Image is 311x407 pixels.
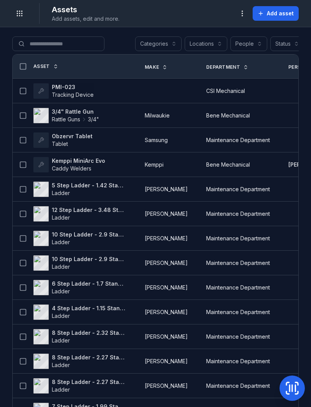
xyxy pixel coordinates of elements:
[145,136,168,144] span: Samsung
[206,308,270,316] span: Maintenance Department
[253,6,299,21] button: Add asset
[52,157,105,165] strong: Kemppi MiniArc Evo
[52,255,126,263] strong: 10 Step Ladder - 2.9 Standing Height
[52,263,70,270] span: Ladder
[33,280,126,295] a: 6 Step Ladder - 1.7 Standing HeightLadder
[52,231,126,238] strong: 10 Step Ladder - 2.9 Standing Height
[52,165,91,172] span: Caddy Welders
[52,329,126,337] strong: 8 Step Ladder - 2.32 Standing Height
[145,357,188,365] span: [PERSON_NAME]
[33,231,126,246] a: 10 Step Ladder - 2.9 Standing HeightLadder
[52,132,93,140] strong: Obzervr Tablet
[145,284,188,291] span: [PERSON_NAME]
[206,185,270,193] span: Maintenance Department
[206,284,270,291] span: Maintenance Department
[206,64,248,70] a: Department
[33,157,105,172] a: Kemppi MiniArc EvoCaddy Welders
[206,64,240,70] span: Department
[12,6,27,21] button: Toggle navigation
[33,354,126,369] a: 8 Step Ladder - 2.27 Standing HeightLadder
[145,259,188,267] span: [PERSON_NAME]
[52,83,94,91] strong: PMI-023
[52,190,70,196] span: Ladder
[33,378,126,394] a: 8 Step Ladder - 2.27 Standing HeightLadder
[52,304,126,312] strong: 4 Step Ladder - 1.15 Standing Height
[206,333,270,341] span: Maintenance Department
[270,36,304,51] button: Status
[52,182,126,189] strong: 5 Step Ladder - 1.42 Standing Height
[52,362,70,368] span: Ladder
[52,386,70,393] span: Ladder
[230,36,267,51] button: People
[52,280,126,288] strong: 6 Step Ladder - 1.7 Standing Height
[33,63,50,69] span: Asset
[33,83,94,99] a: PMI-023Tracking Device
[145,308,188,316] span: [PERSON_NAME]
[52,141,68,147] span: Tablet
[52,313,70,319] span: Ladder
[288,64,308,70] span: Person
[52,337,70,344] span: Ladder
[206,161,250,169] span: Bene Mechanical
[33,63,58,69] a: Asset
[33,304,126,320] a: 4 Step Ladder - 1.15 Standing HeightLadder
[206,112,250,119] span: Bene Mechanical
[145,64,159,70] span: Make
[206,357,270,365] span: Maintenance Department
[52,91,94,98] span: Tracking Device
[52,206,126,214] strong: 12 Step Ladder - 3.48 Standing Height
[206,87,245,95] span: CSI Mechanical
[33,182,126,197] a: 5 Step Ladder - 1.42 Standing HeightLadder
[52,4,119,15] h2: Assets
[52,378,126,386] strong: 8 Step Ladder - 2.27 Standing Height
[145,235,188,242] span: [PERSON_NAME]
[52,214,70,221] span: Ladder
[145,64,167,70] a: Make
[52,116,80,123] span: Rattle Guns
[33,329,126,344] a: 8 Step Ladder - 2.32 Standing HeightLadder
[88,116,99,123] span: 3/4"
[145,210,188,218] span: [PERSON_NAME]
[206,259,270,267] span: Maintenance Department
[52,288,70,294] span: Ladder
[206,382,270,390] span: Maintenance Department
[145,161,164,169] span: Kemppi
[52,239,70,245] span: Ladder
[206,235,270,242] span: Maintenance Department
[33,108,99,123] a: 3/4" Rattle GunRattle Guns3/4"
[52,108,99,116] strong: 3/4" Rattle Gun
[33,255,126,271] a: 10 Step Ladder - 2.9 Standing HeightLadder
[52,15,119,23] span: Add assets, edit and more.
[145,382,188,390] span: [PERSON_NAME]
[33,206,126,222] a: 12 Step Ladder - 3.48 Standing HeightLadder
[145,333,188,341] span: [PERSON_NAME]
[52,354,126,361] strong: 8 Step Ladder - 2.27 Standing Height
[145,112,170,119] span: Milwaukie
[145,185,188,193] span: [PERSON_NAME]
[206,136,270,144] span: Maintenance Department
[267,10,294,17] span: Add asset
[33,132,93,148] a: Obzervr TabletTablet
[206,210,270,218] span: Maintenance Department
